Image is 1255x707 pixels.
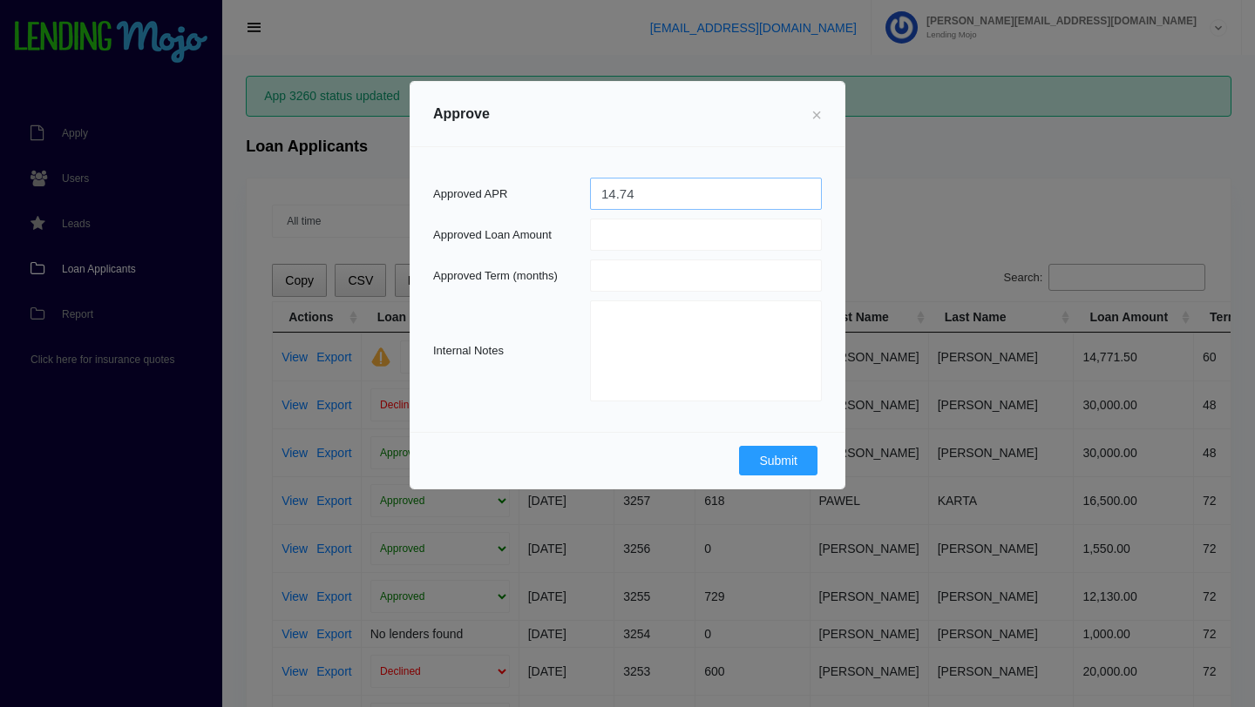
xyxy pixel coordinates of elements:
[433,267,590,285] div: Approved Term (months)
[811,105,822,125] span: ×
[433,185,590,203] div: Approved APR
[433,342,590,360] div: Internal Notes
[433,104,490,125] h5: Approve
[739,446,817,475] button: Submit
[797,90,836,138] button: ×
[433,226,590,244] div: Approved Loan Amount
